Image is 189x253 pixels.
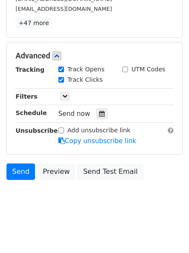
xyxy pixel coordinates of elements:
[58,137,136,145] a: Copy unsubscribe link
[16,109,47,116] strong: Schedule
[6,163,35,180] a: Send
[146,211,189,253] iframe: Chat Widget
[131,65,165,74] label: UTM Codes
[16,6,112,12] small: [EMAIL_ADDRESS][DOMAIN_NAME]
[67,65,105,74] label: Track Opens
[16,93,38,100] strong: Filters
[58,110,90,118] span: Send now
[16,127,58,134] strong: Unsubscribe
[67,126,131,135] label: Add unsubscribe link
[67,75,103,84] label: Track Clicks
[16,66,45,73] strong: Tracking
[16,51,173,61] h5: Advanced
[16,18,52,29] a: +47 more
[77,163,143,180] a: Send Test Email
[37,163,75,180] a: Preview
